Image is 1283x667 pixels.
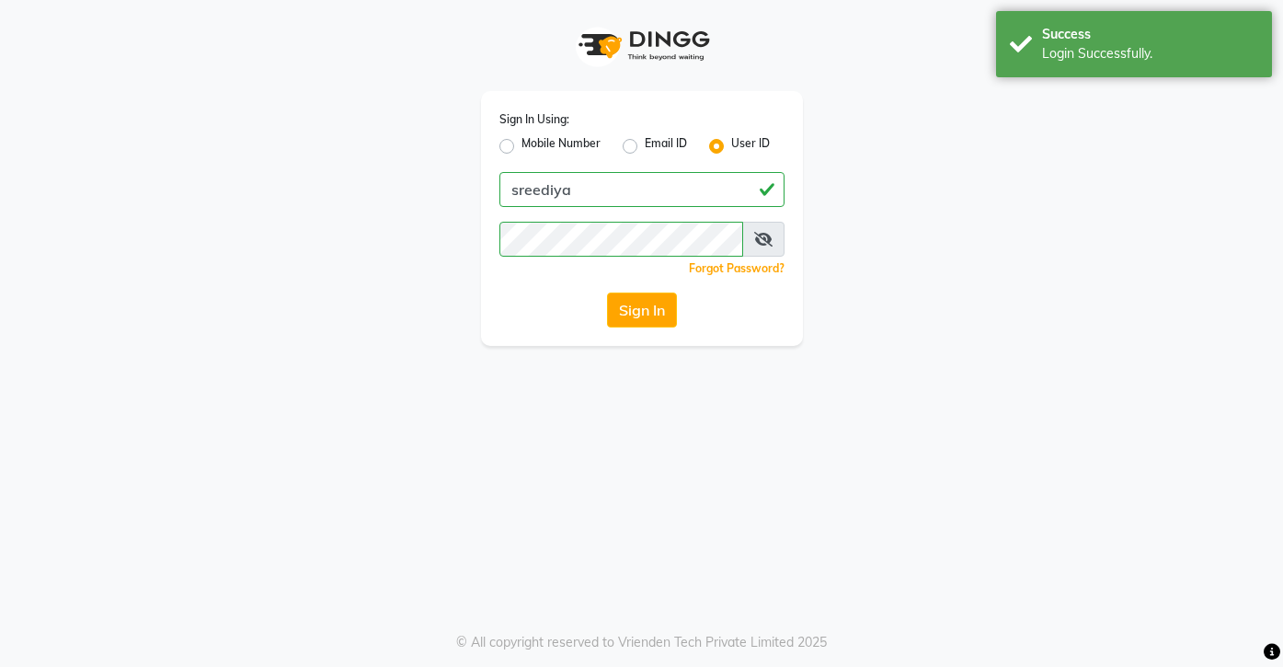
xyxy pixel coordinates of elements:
[607,293,677,328] button: Sign In
[1042,25,1258,44] div: Success
[568,18,716,73] img: logo1.svg
[499,172,785,207] input: Username
[689,261,785,275] a: Forgot Password?
[731,135,770,157] label: User ID
[645,135,687,157] label: Email ID
[499,111,569,128] label: Sign In Using:
[1042,44,1258,63] div: Login Successfully.
[499,222,743,257] input: Username
[521,135,601,157] label: Mobile Number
